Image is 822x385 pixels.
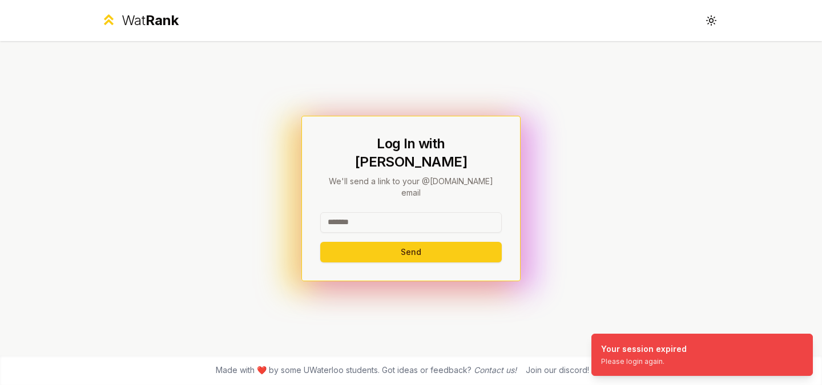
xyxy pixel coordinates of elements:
div: Please login again. [601,357,687,366]
a: Contact us! [474,365,517,375]
div: Wat [122,11,179,30]
div: Your session expired [601,343,687,355]
div: Join our discord! [526,364,589,376]
h1: Log In with [PERSON_NAME] [320,135,502,171]
a: WatRank [100,11,179,30]
button: Send [320,242,502,262]
span: Made with ❤️ by some UWaterloo students. Got ideas or feedback? [216,364,517,376]
span: Rank [146,12,179,29]
p: We'll send a link to your @[DOMAIN_NAME] email [320,176,502,198]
